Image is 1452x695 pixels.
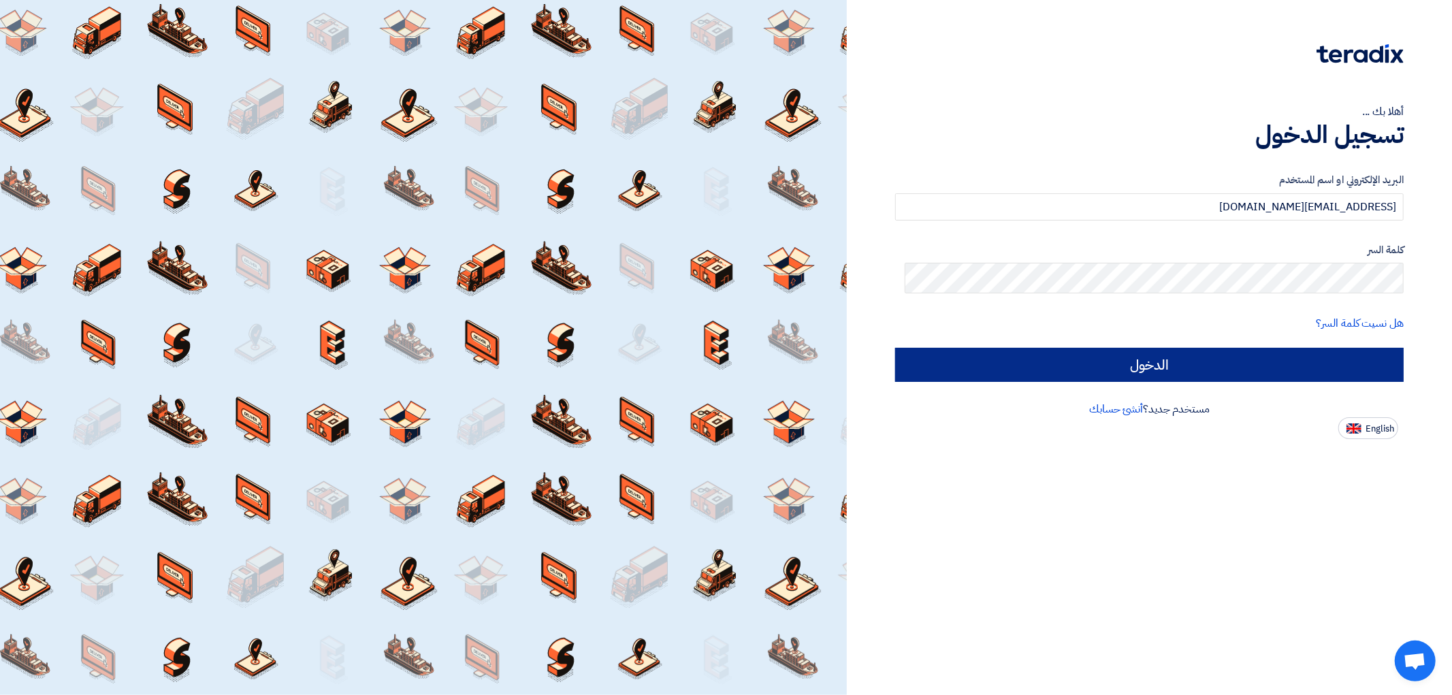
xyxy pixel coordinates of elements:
[895,401,1404,417] div: مستخدم جديد؟
[1346,423,1361,434] img: en-US.png
[895,348,1404,382] input: الدخول
[895,193,1404,221] input: أدخل بريد العمل الإلكتروني او اسم المستخدم الخاص بك ...
[895,242,1404,258] label: كلمة السر
[1317,315,1404,332] a: هل نسيت كلمة السر؟
[1366,424,1394,434] span: English
[895,172,1404,188] label: البريد الإلكتروني او اسم المستخدم
[1338,417,1398,439] button: English
[895,103,1404,120] div: أهلا بك ...
[1317,44,1404,63] img: Teradix logo
[895,120,1404,150] h1: تسجيل الدخول
[1089,401,1143,417] a: أنشئ حسابك
[1395,641,1436,681] div: Open chat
